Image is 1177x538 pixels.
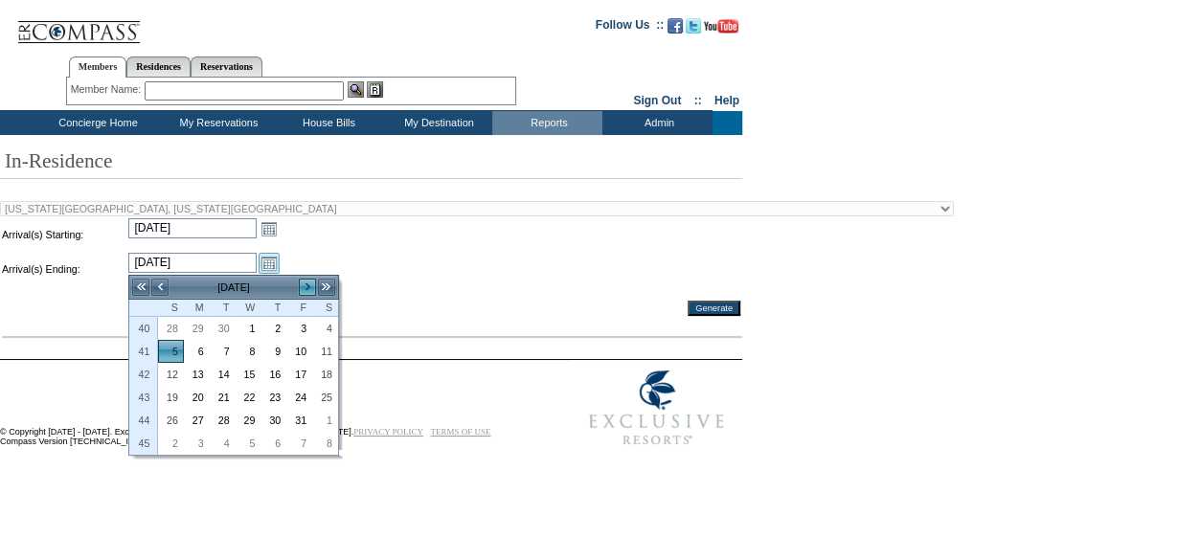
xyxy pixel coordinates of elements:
[210,363,236,386] td: Tuesday, October 14, 2025
[668,24,683,35] a: Become our fan on Facebook
[71,81,145,98] div: Member Name:
[286,363,312,386] td: Friday, October 17, 2025
[286,432,312,455] td: Friday, November 07, 2025
[129,340,158,363] th: 41
[313,433,337,454] a: 8
[312,363,338,386] td: Saturday, October 18, 2025
[158,340,184,363] td: Sunday, October 05, 2025
[158,432,184,455] td: Sunday, November 02, 2025
[184,409,210,432] td: Monday, October 27, 2025
[312,409,338,432] td: Saturday, November 01, 2025
[287,364,311,385] a: 17
[260,432,286,455] td: Thursday, November 06, 2025
[261,341,285,362] a: 9
[170,277,298,298] td: [DATE]
[287,387,311,408] a: 24
[184,340,210,363] td: Monday, October 06, 2025
[185,318,209,339] a: 29
[260,317,286,340] td: Thursday, October 02, 2025
[2,253,126,285] td: Arrival(s) Ending:
[633,94,681,107] a: Sign Out
[185,433,209,454] a: 3
[704,19,738,34] img: Subscribe to our YouTube Channel
[261,318,285,339] a: 2
[159,410,183,431] a: 26
[129,317,158,340] th: 40
[602,111,713,135] td: Admin
[686,18,701,34] img: Follow us on Twitter
[367,81,383,98] img: Reservations
[571,360,742,456] img: Exclusive Resorts
[313,387,337,408] a: 25
[694,94,702,107] span: ::
[158,386,184,409] td: Sunday, October 19, 2025
[159,318,183,339] a: 28
[312,317,338,340] td: Saturday, October 04, 2025
[129,363,158,386] th: 42
[313,318,337,339] a: 4
[286,300,312,317] th: Friday
[704,24,738,35] a: Subscribe to our YouTube Channel
[261,364,285,385] a: 16
[236,432,261,455] td: Wednesday, November 05, 2025
[237,318,260,339] a: 1
[210,409,236,432] td: Tuesday, October 28, 2025
[260,409,286,432] td: Thursday, October 30, 2025
[286,317,312,340] td: Friday, October 03, 2025
[686,24,701,35] a: Follow us on Twitter
[184,317,210,340] td: Monday, September 29, 2025
[211,387,235,408] a: 21
[158,317,184,340] td: Sunday, September 28, 2025
[353,427,423,437] a: PRIVACY POLICY
[184,432,210,455] td: Monday, November 03, 2025
[261,387,285,408] a: 23
[298,278,317,297] a: >
[159,364,183,385] a: 12
[211,364,235,385] a: 14
[317,278,336,297] a: >>
[260,363,286,386] td: Thursday, October 16, 2025
[668,18,683,34] img: Become our fan on Facebook
[312,432,338,455] td: Saturday, November 08, 2025
[287,341,311,362] a: 10
[185,410,209,431] a: 27
[286,340,312,363] td: Friday, October 10, 2025
[2,218,126,251] td: Arrival(s) Starting:
[492,111,602,135] td: Reports
[431,427,491,437] a: TERMS OF USE
[382,111,492,135] td: My Destination
[159,341,183,362] a: 5
[272,111,382,135] td: House Bills
[261,410,285,431] a: 30
[131,278,150,297] a: <<
[348,81,364,98] img: View
[312,300,338,317] th: Saturday
[313,410,337,431] a: 1
[287,410,311,431] a: 31
[210,300,236,317] th: Tuesday
[236,363,261,386] td: Wednesday, October 15, 2025
[210,317,236,340] td: Tuesday, September 30, 2025
[237,387,260,408] a: 22
[237,410,260,431] a: 29
[31,111,162,135] td: Concierge Home
[237,341,260,362] a: 8
[313,341,337,362] a: 11
[596,16,664,39] td: Follow Us ::
[286,409,312,432] td: Friday, October 31, 2025
[688,301,740,316] input: Generate
[312,340,338,363] td: Saturday, October 11, 2025
[16,5,141,44] img: Compass Home
[236,340,261,363] td: Wednesday, October 08, 2025
[129,409,158,432] th: 44
[260,340,286,363] td: Thursday, October 09, 2025
[159,433,183,454] a: 2
[184,300,210,317] th: Monday
[261,433,285,454] a: 6
[286,386,312,409] td: Friday, October 24, 2025
[184,363,210,386] td: Monday, October 13, 2025
[211,410,235,431] a: 28
[312,386,338,409] td: Saturday, October 25, 2025
[158,300,184,317] th: Sunday
[211,341,235,362] a: 7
